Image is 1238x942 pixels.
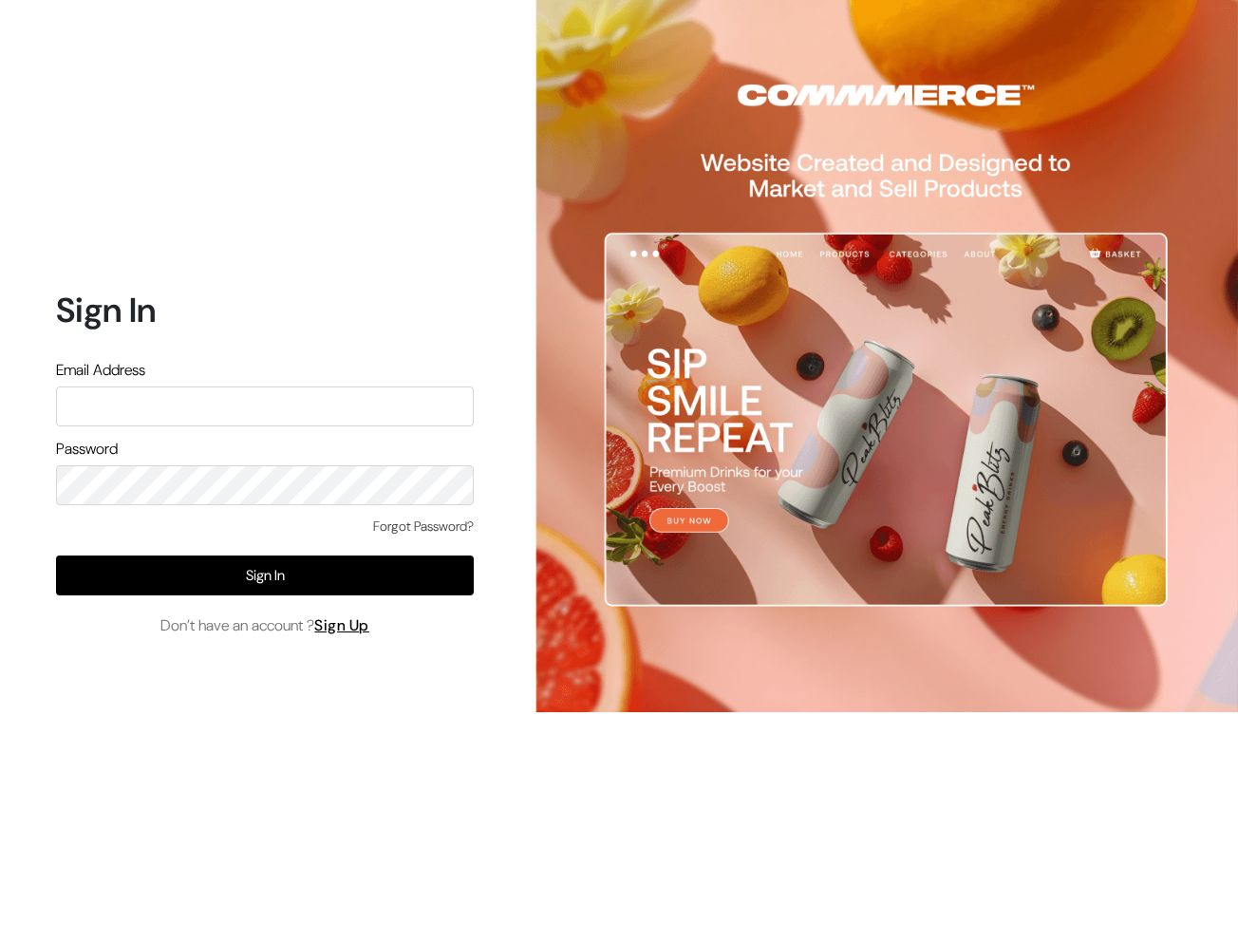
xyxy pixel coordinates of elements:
span: Don’t have an account ? [160,614,369,637]
button: Sign In [56,556,474,595]
h1: Sign In [56,290,474,330]
a: Sign Up [314,615,369,635]
label: Email Address [56,359,145,382]
a: Forgot Password? [373,517,474,537]
label: Password [56,438,118,461]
